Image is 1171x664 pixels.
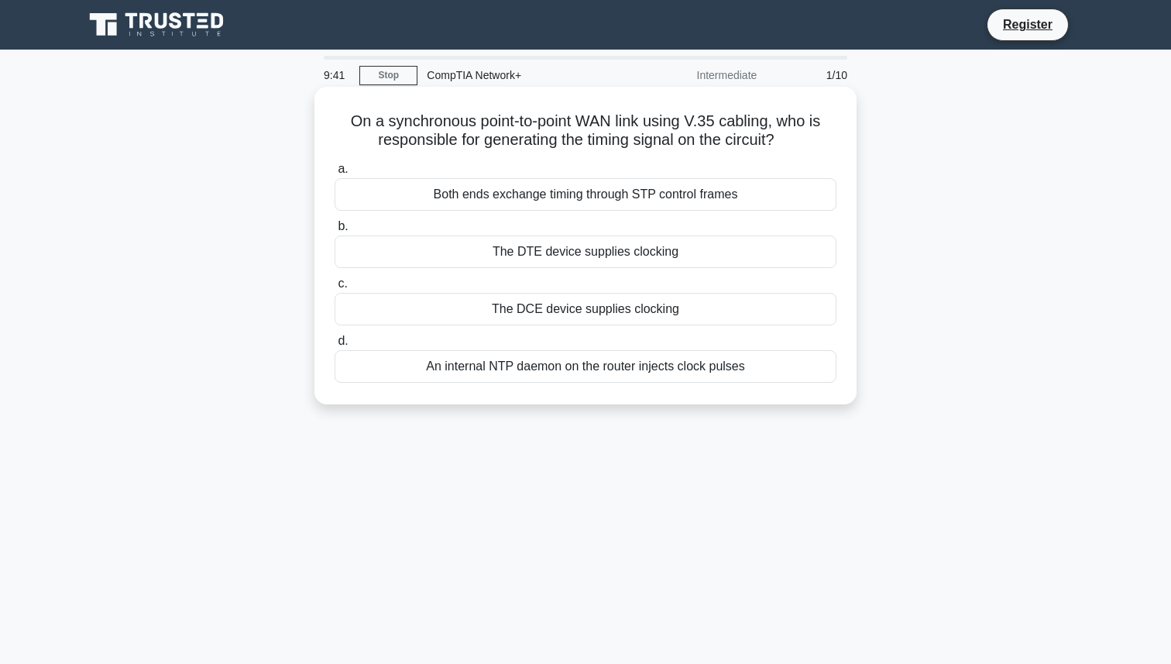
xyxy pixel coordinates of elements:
span: b. [338,219,348,232]
span: c. [338,277,347,290]
a: Stop [359,66,417,85]
div: CompTIA Network+ [417,60,630,91]
div: Both ends exchange timing through STP control frames [335,178,836,211]
span: a. [338,162,348,175]
div: The DCE device supplies clocking [335,293,836,325]
div: An internal NTP daemon on the router injects clock pulses [335,350,836,383]
div: 1/10 [766,60,857,91]
div: The DTE device supplies clocking [335,236,836,268]
h5: On a synchronous point-to-point WAN link using V.35 cabling, who is responsible for generating th... [333,112,838,150]
div: Intermediate [630,60,766,91]
a: Register [994,15,1062,34]
div: 9:41 [314,60,359,91]
span: d. [338,334,348,347]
